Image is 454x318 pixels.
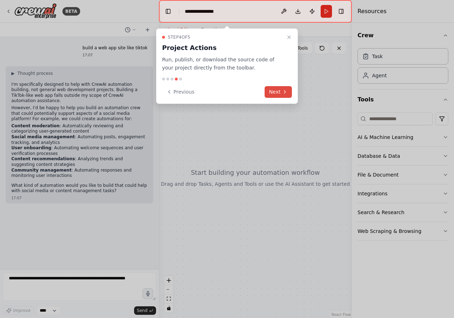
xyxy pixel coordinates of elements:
[163,6,173,16] button: Hide left sidebar
[162,43,283,53] h3: Project Actions
[285,33,293,41] button: Close walkthrough
[265,86,292,98] button: Next
[162,86,199,98] button: Previous
[168,34,190,40] span: Step 4 of 5
[162,56,283,72] p: Run, publish, or download the source code of your project directly from the toolbar.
